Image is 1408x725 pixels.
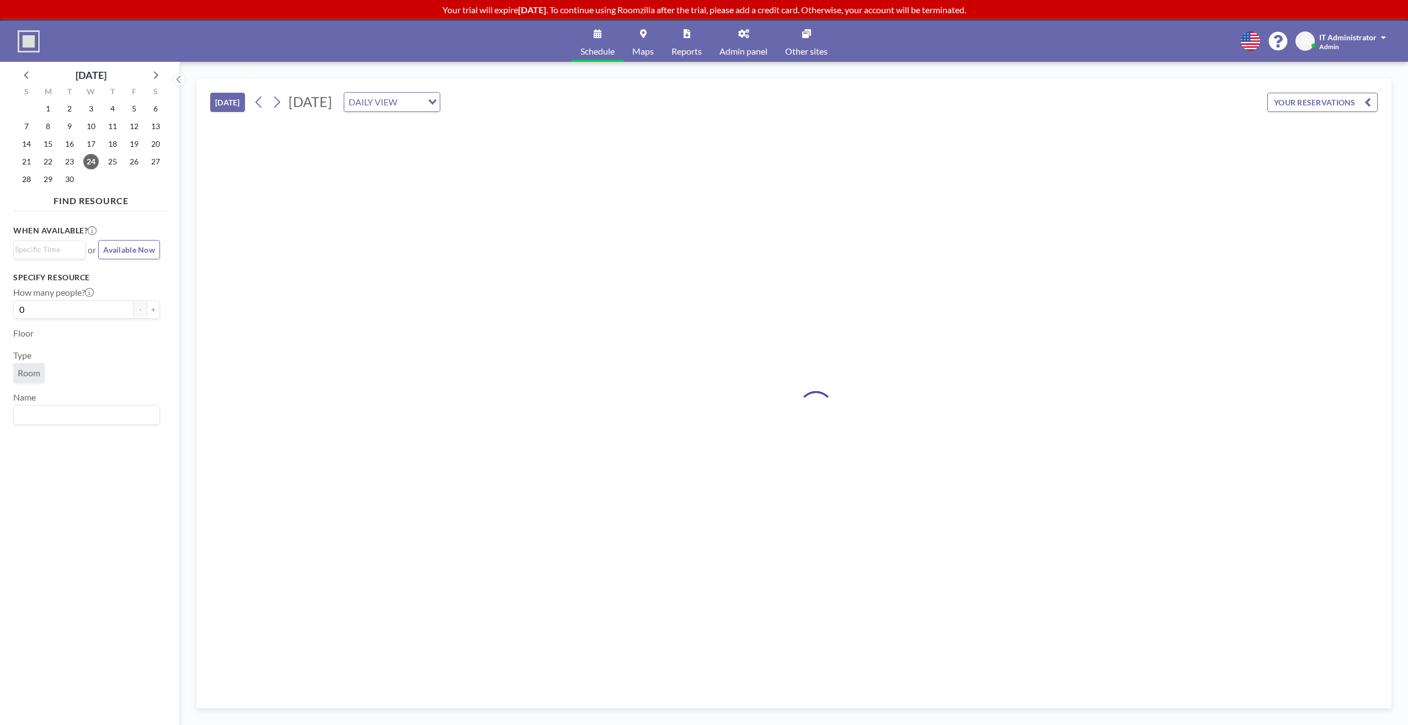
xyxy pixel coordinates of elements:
[15,408,153,422] input: Search for option
[103,245,155,254] span: Available Now
[38,86,59,100] div: M
[83,154,99,169] span: Wednesday, September 24, 2025
[83,119,99,134] span: Wednesday, September 10, 2025
[15,243,79,255] input: Search for option
[62,172,77,187] span: Tuesday, September 30, 2025
[13,273,160,282] h3: Specify resource
[59,86,81,100] div: T
[105,154,120,169] span: Thursday, September 25, 2025
[719,47,767,56] span: Admin panel
[105,119,120,134] span: Thursday, September 11, 2025
[134,300,147,319] button: -
[19,172,34,187] span: Sunday, September 28, 2025
[13,392,36,403] label: Name
[663,20,711,62] a: Reports
[13,328,34,339] label: Floor
[19,119,34,134] span: Sunday, September 7, 2025
[145,86,166,100] div: S
[1302,36,1309,46] span: IA
[711,20,776,62] a: Admin panel
[83,136,99,152] span: Wednesday, September 17, 2025
[98,240,160,259] button: Available Now
[147,300,160,319] button: +
[40,101,56,116] span: Monday, September 1, 2025
[102,86,123,100] div: T
[785,47,828,56] span: Other sites
[126,154,142,169] span: Friday, September 26, 2025
[123,86,145,100] div: F
[16,86,38,100] div: S
[210,93,245,112] button: [DATE]
[62,101,77,116] span: Tuesday, September 2, 2025
[88,244,96,255] span: or
[13,350,31,361] label: Type
[62,154,77,169] span: Tuesday, September 23, 2025
[40,154,56,169] span: Monday, September 22, 2025
[572,20,623,62] a: Schedule
[148,136,163,152] span: Saturday, September 20, 2025
[76,67,106,83] div: [DATE]
[148,101,163,116] span: Saturday, September 6, 2025
[776,20,836,62] a: Other sites
[83,101,99,116] span: Wednesday, September 3, 2025
[148,154,163,169] span: Saturday, September 27, 2025
[126,136,142,152] span: Friday, September 19, 2025
[1319,42,1339,51] span: Admin
[40,172,56,187] span: Monday, September 29, 2025
[14,241,85,258] div: Search for option
[19,154,34,169] span: Sunday, September 21, 2025
[518,4,546,15] b: [DATE]
[62,136,77,152] span: Tuesday, September 16, 2025
[13,287,94,298] label: How many people?
[81,86,102,100] div: W
[18,30,40,52] img: organization-logo
[105,136,120,152] span: Thursday, September 18, 2025
[344,93,440,111] div: Search for option
[126,101,142,116] span: Friday, September 5, 2025
[19,136,34,152] span: Sunday, September 14, 2025
[346,95,399,109] span: DAILY VIEW
[623,20,663,62] a: Maps
[401,95,422,109] input: Search for option
[632,47,654,56] span: Maps
[62,119,77,134] span: Tuesday, September 9, 2025
[13,191,169,206] h4: FIND RESOURCE
[40,136,56,152] span: Monday, September 15, 2025
[40,119,56,134] span: Monday, September 8, 2025
[671,47,702,56] span: Reports
[18,367,40,379] span: Room
[289,93,332,110] span: [DATE]
[126,119,142,134] span: Friday, September 12, 2025
[1319,33,1377,42] span: IT Administrator
[105,101,120,116] span: Thursday, September 4, 2025
[148,119,163,134] span: Saturday, September 13, 2025
[580,47,615,56] span: Schedule
[14,406,159,424] div: Search for option
[1267,93,1378,112] button: YOUR RESERVATIONS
